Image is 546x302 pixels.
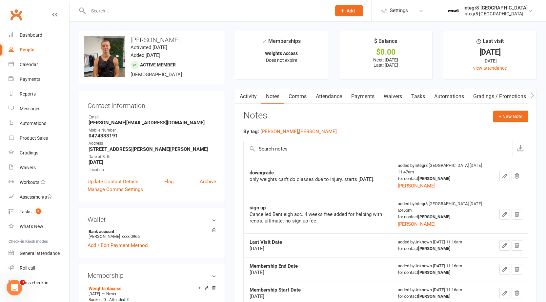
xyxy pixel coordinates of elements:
[20,121,46,126] div: Automations
[250,176,386,183] div: only weights can't do classes due to injury. starts [DATE].
[89,120,216,126] strong: [PERSON_NAME][EMAIL_ADDRESS][DOMAIN_NAME]
[311,89,347,104] a: Attendance
[9,246,69,261] a: General attendance kiosk mode
[473,65,507,71] a: view attendance
[9,28,69,43] a: Dashboard
[250,287,301,293] strong: Membership Start Date
[9,261,69,275] a: Roll call
[20,280,25,285] span: 3
[7,280,22,295] iframe: Intercom live chat
[89,114,216,120] div: Email
[20,194,52,200] div: Assessments
[20,77,40,82] div: Payments
[20,150,38,155] div: Gradings
[20,32,42,38] div: Dashboard
[88,228,216,240] li: [PERSON_NAME]
[418,246,451,251] strong: [PERSON_NAME]
[398,239,488,252] div: added by Unknown [DATE] 11:16am
[243,111,267,122] h3: Notes
[9,175,69,190] a: Workouts
[430,89,469,104] a: Automations
[9,131,69,146] a: Product Sales
[250,170,274,176] strong: downgrade
[20,180,39,185] div: Workouts
[250,205,266,211] strong: sign up
[418,214,451,219] strong: [PERSON_NAME]
[9,43,69,57] a: People
[89,140,216,147] div: Address
[84,36,125,77] img: image1746002854.png
[299,128,337,135] button: [PERSON_NAME]
[109,297,130,302] span: Attended: 0
[379,89,407,104] a: Waivers
[347,8,355,13] span: Add
[84,36,219,44] h3: [PERSON_NAME]
[9,204,69,219] a: Tasks 8
[398,263,488,276] div: added by Unknown [DATE] 11:16am
[449,57,531,64] div: [DATE]
[250,263,298,269] strong: Membership End Date
[89,286,121,291] a: Weights Access
[262,38,267,44] i: ✓
[266,58,297,63] span: Does not expire
[88,186,143,193] a: Manage Comms Settings
[88,216,216,223] h3: Wallet
[20,91,36,97] div: Reports
[250,293,386,300] div: [DATE]
[469,89,531,104] a: Gradings / Promotions
[20,106,40,111] div: Messages
[418,176,451,181] strong: [PERSON_NAME]
[390,3,408,18] span: Settings
[20,165,36,170] div: Waivers
[87,291,216,296] div: —
[398,214,488,220] div: for contact
[9,116,69,131] a: Automations
[250,239,282,245] strong: Last Visit Date
[418,270,451,275] strong: [PERSON_NAME]
[235,89,261,104] a: Activity
[418,294,451,299] strong: [PERSON_NAME]
[20,224,43,229] div: What's New
[298,129,299,134] span: ,
[398,175,488,182] div: for contact
[88,272,216,279] h3: Membership
[36,208,41,214] span: 8
[9,190,69,204] a: Assessments
[244,141,513,157] input: Search notes
[407,89,430,104] a: Tasks
[9,72,69,87] a: Payments
[447,4,460,17] img: thumb_image1744271085.png
[20,62,38,67] div: Calendar
[250,269,386,276] div: [DATE]
[9,87,69,101] a: Reports
[250,245,386,252] div: [DATE]
[9,57,69,72] a: Calendar
[88,241,148,249] a: Add / Edit Payment Method
[345,49,427,56] div: $0.00
[20,280,49,285] div: Class check-in
[89,146,216,152] strong: [STREET_ADDRESS][PERSON_NAME][PERSON_NAME]
[398,245,488,252] div: for contact
[9,219,69,234] a: What's New
[463,5,528,11] div: Integr8 [GEOGRAPHIC_DATA]
[89,159,216,165] strong: [DATE]
[398,182,435,190] button: [PERSON_NAME]
[122,234,140,239] span: xxxx 0966
[9,275,69,290] a: Class kiosk mode
[243,129,259,134] strong: By tag:
[398,293,488,300] div: for contact
[493,111,528,122] button: + New Note
[261,89,284,104] a: Notes
[89,154,216,160] div: Date of Birth
[131,72,182,78] span: [DEMOGRAPHIC_DATA]
[374,37,397,49] div: $ Balance
[131,44,167,50] time: Activated [DATE]
[345,57,427,68] p: Next: [DATE] Last: [DATE]
[106,292,116,296] span: Never
[200,178,216,186] a: Archive
[284,89,311,104] a: Comms
[86,6,327,15] input: Search...
[89,297,106,302] span: Booked: 0
[20,47,34,52] div: People
[398,162,488,190] div: added by Integr8 [GEOGRAPHIC_DATA] [DATE] 11:47am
